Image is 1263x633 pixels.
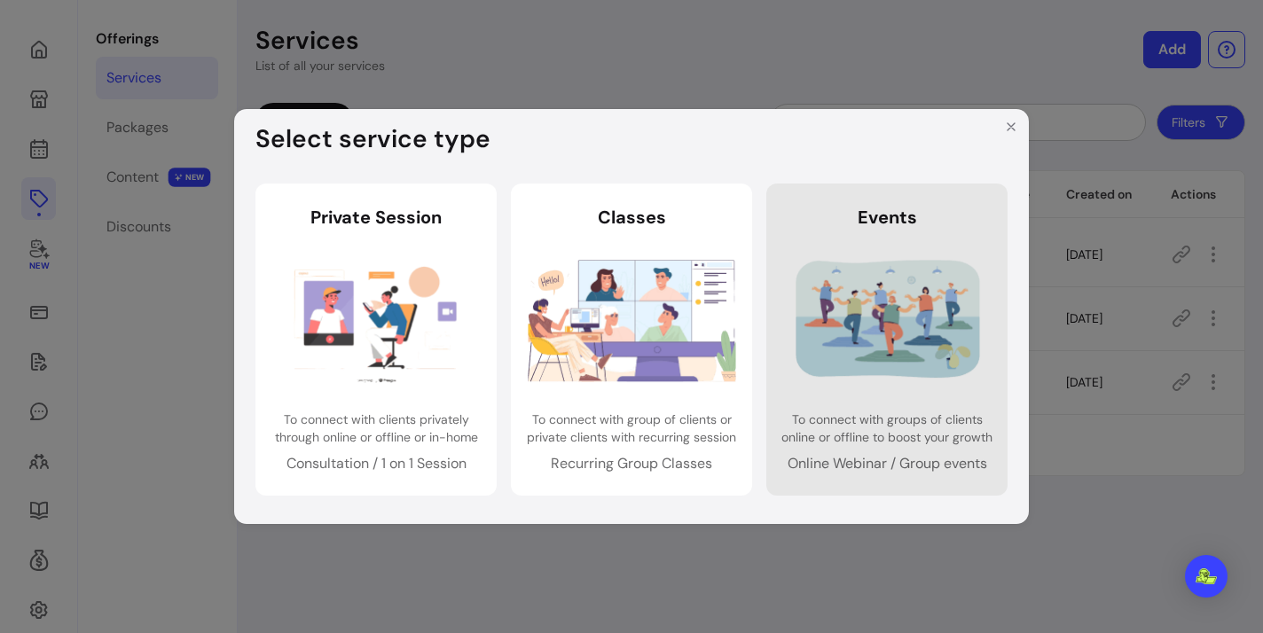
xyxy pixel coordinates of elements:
[270,205,482,230] header: Private Session
[525,410,738,446] p: To connect with group of clients or private clients with recurring session
[234,109,1029,169] header: Select service type
[781,205,993,230] header: Events
[270,453,482,474] p: Consultation / 1 on 1 Session
[270,410,482,446] p: To connect with clients privately through online or offline or in-home
[781,410,993,446] p: To connect with groups of clients online or offline to boost your growth
[525,205,738,230] header: Classes
[783,251,992,389] img: Events
[1185,555,1228,598] div: Open Intercom Messenger
[525,453,738,474] p: Recurring Group Classes
[766,184,1008,496] a: EventsTo connect with groups of clients online or offline to boost your growthOnline Webinar / Gr...
[781,453,993,474] p: Online Webinar / Group events
[272,251,481,389] img: Private Session
[997,113,1025,141] button: Close
[511,184,752,496] a: ClassesTo connect with group of clients or private clients with recurring sessionRecurring Group ...
[528,251,736,389] img: Classes
[255,184,497,496] a: Private SessionTo connect with clients privately through online or offline or in-homeConsultation...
